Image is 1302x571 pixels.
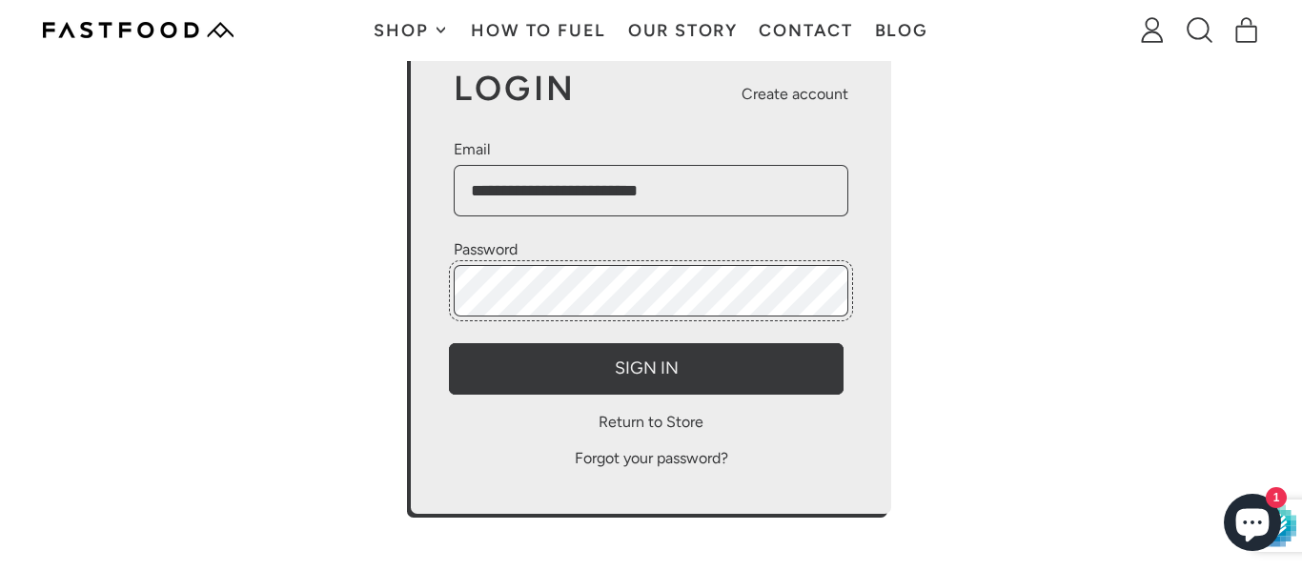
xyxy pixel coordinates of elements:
inbox-online-store-chat: Shopify online store chat [1218,494,1287,556]
h1: Login [454,71,577,106]
label: Email [454,138,848,161]
button: Forgot your password? [575,445,728,471]
span: Forgot your password? [575,449,728,467]
button: Sign In [454,338,848,390]
span: Shop [374,22,433,39]
a: Create account [742,83,848,106]
img: Fastfood [43,22,234,38]
a: Return to Store [454,411,848,434]
label: Password [454,238,848,261]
